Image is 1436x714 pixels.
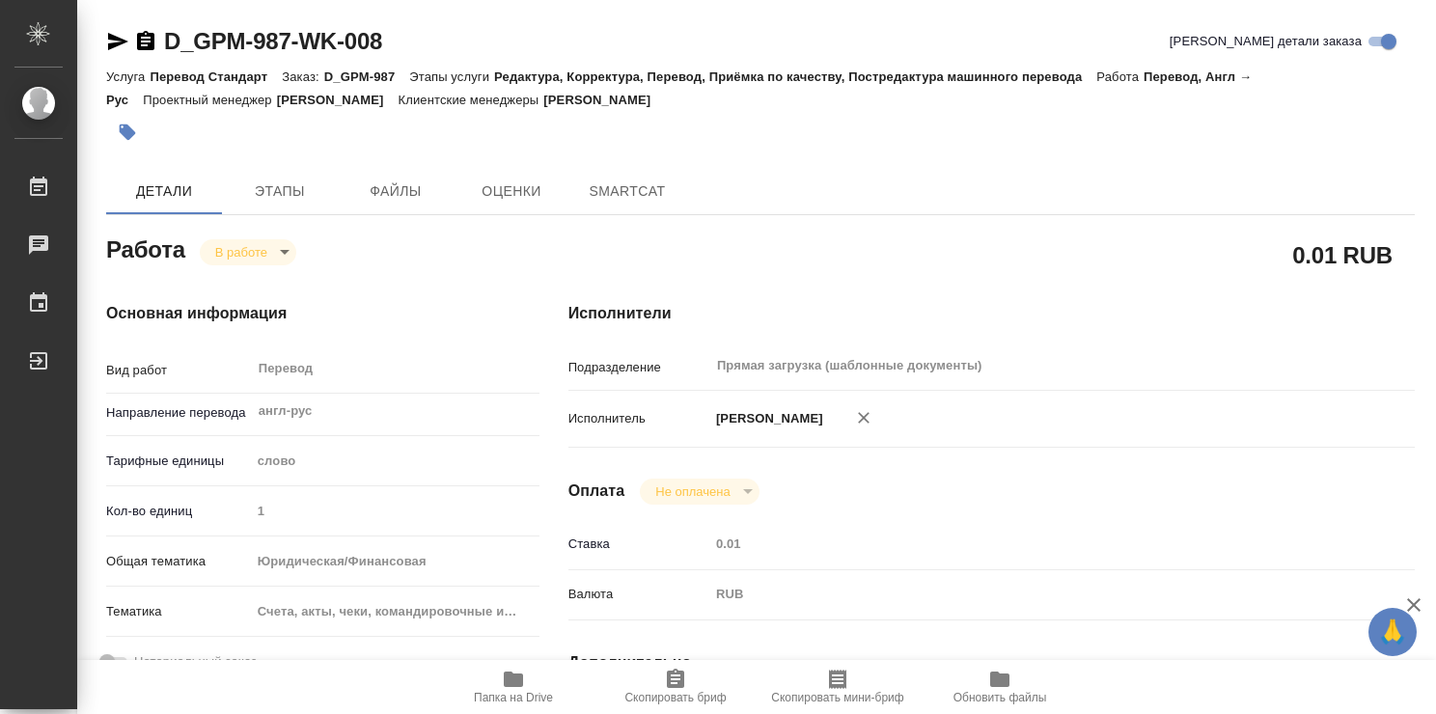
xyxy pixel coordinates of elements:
button: Скопировать бриф [594,660,757,714]
span: Детали [118,179,210,204]
p: Тарифные единицы [106,452,251,471]
div: RUB [709,578,1344,611]
div: Юридическая/Финансовая [251,545,540,578]
div: В работе [640,479,759,505]
span: Этапы [234,179,326,204]
h2: 0.01 RUB [1292,238,1393,271]
button: Папка на Drive [432,660,594,714]
h4: Оплата [568,480,625,503]
p: Ставка [568,535,709,554]
button: Не оплачена [649,483,735,500]
p: Проектный менеджер [143,93,276,107]
p: [PERSON_NAME] [709,409,823,428]
button: Скопировать ссылку для ЯМессенджера [106,30,129,53]
button: Удалить исполнителя [842,397,885,439]
span: 🙏 [1376,612,1409,652]
p: Подразделение [568,358,709,377]
p: Работа [1096,69,1144,84]
p: [PERSON_NAME] [277,93,399,107]
p: Направление перевода [106,403,251,423]
p: Редактура, Корректура, Перевод, Приёмка по качеству, Постредактура машинного перевода [494,69,1096,84]
p: Заказ: [282,69,323,84]
span: Файлы [349,179,442,204]
button: 🙏 [1368,608,1417,656]
button: Скопировать ссылку [134,30,157,53]
p: [PERSON_NAME] [543,93,665,107]
span: Папка на Drive [474,691,553,704]
span: SmartCat [581,179,674,204]
p: Клиентские менеджеры [399,93,544,107]
span: [PERSON_NAME] детали заказа [1170,32,1362,51]
p: D_GPM-987 [324,69,410,84]
span: Нотариальный заказ [134,652,257,672]
p: Этапы услуги [409,69,494,84]
p: Тематика [106,602,251,621]
p: Кол-во единиц [106,502,251,521]
h4: Основная информация [106,302,491,325]
div: В работе [200,239,296,265]
p: Вид работ [106,361,251,380]
a: D_GPM-987-WK-008 [164,28,382,54]
button: Обновить файлы [919,660,1081,714]
h4: Дополнительно [568,651,1415,674]
span: Оценки [465,179,558,204]
p: Валюта [568,585,709,604]
span: Обновить файлы [953,691,1047,704]
input: Пустое поле [251,497,540,525]
div: Счета, акты, чеки, командировочные и таможенные документы [251,595,540,628]
button: Скопировать мини-бриф [757,660,919,714]
p: Перевод Стандарт [150,69,282,84]
p: Общая тематика [106,552,251,571]
h2: Работа [106,231,185,265]
span: Скопировать бриф [624,691,726,704]
p: Услуга [106,69,150,84]
input: Пустое поле [709,530,1344,558]
p: Исполнитель [568,409,709,428]
button: В работе [209,244,273,261]
h4: Исполнители [568,302,1415,325]
div: слово [251,445,540,478]
span: Скопировать мини-бриф [771,691,903,704]
button: Добавить тэг [106,111,149,153]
